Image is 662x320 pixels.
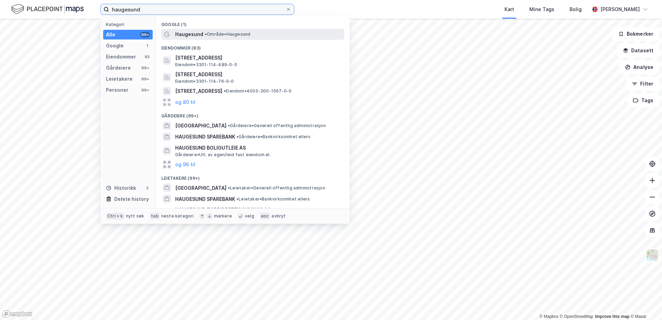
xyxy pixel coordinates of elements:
[175,70,341,79] span: [STREET_ADDRESS]
[106,184,136,192] div: Historikk
[205,32,207,37] span: •
[205,32,250,37] span: Område • Haugesund
[161,213,194,219] div: neste kategori
[228,123,230,128] span: •
[11,3,84,15] img: logo.f888ab2527a4732fd821a326f86c7f29.svg
[224,88,292,94] span: Eiendom • 4003-300-1567-0-0
[236,134,239,139] span: •
[175,144,341,152] span: HAUGESUND BOLIGUTLEIE AS
[600,5,640,14] div: [PERSON_NAME]
[150,213,160,220] div: tab
[144,185,150,191] div: 2
[175,54,341,62] span: [STREET_ADDRESS]
[114,195,149,203] div: Delete history
[175,160,195,169] button: og 96 til
[175,98,195,106] button: og 80 til
[595,314,629,319] a: Improve this map
[619,60,659,74] button: Analyse
[140,87,150,93] div: 99+
[228,185,230,190] span: •
[2,310,33,318] a: Mapbox homepage
[617,44,659,57] button: Datasett
[109,4,286,15] input: Søk på adresse, matrikkel, gårdeiere, leietakere eller personer
[175,195,235,203] span: HAUGESUND SPAREBANK
[175,62,237,68] span: Eiendom • 3301-114-489-0-0
[245,213,254,219] div: velg
[626,77,659,91] button: Filter
[144,54,150,60] div: 83
[106,64,131,72] div: Gårdeiere
[627,287,662,320] div: Kontrollprogram for chat
[175,184,226,192] span: [GEOGRAPHIC_DATA]
[156,170,350,183] div: Leietakere (99+)
[175,133,235,141] span: HAUGESUND SPAREBANK
[156,40,350,52] div: Eiendommer (83)
[140,76,150,82] div: 99+
[224,88,226,94] span: •
[214,213,232,219] div: markere
[140,32,150,37] div: 99+
[228,185,325,191] span: Leietaker • Generell offentlig administrasjon
[106,30,115,39] div: Alle
[106,86,128,94] div: Personer
[106,53,136,61] div: Eiendommer
[175,79,234,84] span: Eiendom • 3301-114-76-0-0
[560,314,593,319] a: OpenStreetMap
[612,27,659,41] button: Bokmerker
[175,206,341,214] span: HAUGESUND TOPPIDRETTSGYMNAS AS
[570,5,582,14] div: Bolig
[260,213,270,220] div: esc
[156,108,350,120] div: Gårdeiere (99+)
[140,65,150,71] div: 99+
[236,196,310,202] span: Leietaker • Bankvirksomhet ellers
[144,43,150,48] div: 1
[106,75,133,83] div: Leietakere
[646,249,659,262] img: Z
[236,196,239,202] span: •
[126,213,144,219] div: nytt søk
[627,287,662,320] iframe: Chat Widget
[236,134,311,140] span: Gårdeiere • Bankvirksomhet ellers
[271,213,286,219] div: avbryt
[228,123,326,128] span: Gårdeiere • Generell offentlig administrasjon
[529,5,554,14] div: Mine Tags
[156,16,350,29] div: Google (1)
[106,42,124,50] div: Google
[175,87,222,95] span: [STREET_ADDRESS]
[175,30,203,38] span: Haugesund
[106,22,153,27] div: Kategori
[175,122,226,130] span: [GEOGRAPHIC_DATA]
[627,94,659,107] button: Tags
[175,152,271,158] span: Gårdeiere • Utl. av egen/leid fast eiendom el.
[539,314,558,319] a: Mapbox
[106,213,125,220] div: Ctrl + k
[504,5,514,14] div: Kart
